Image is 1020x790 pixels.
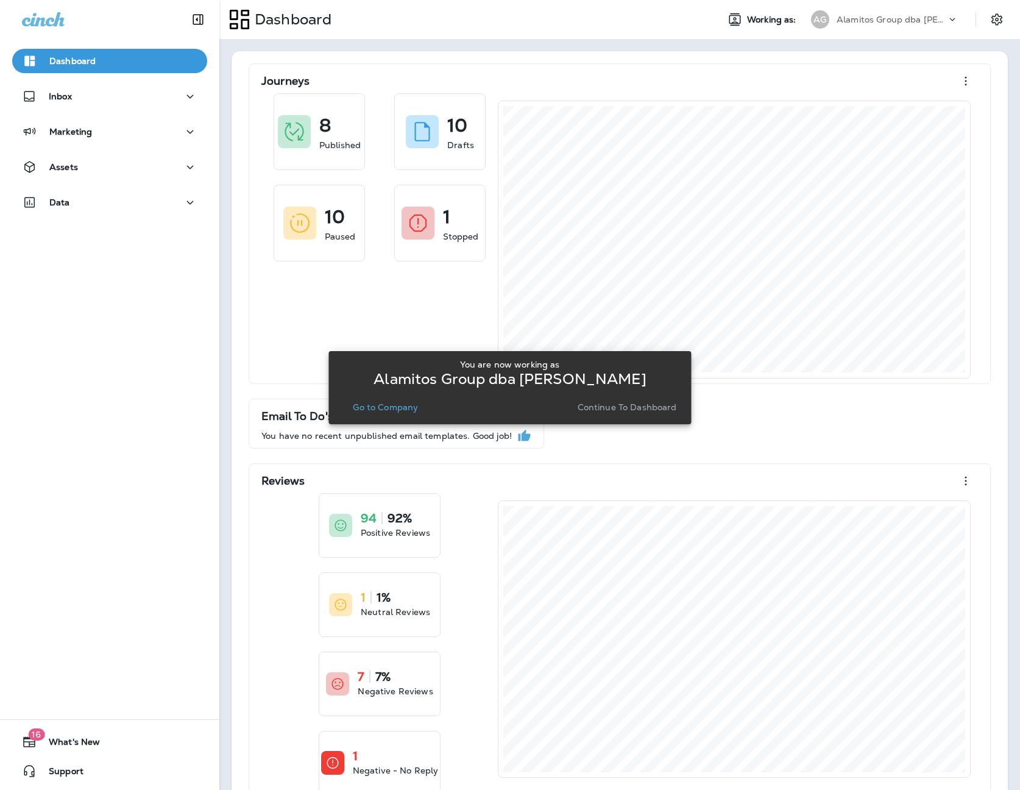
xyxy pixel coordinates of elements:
span: Support [37,766,83,781]
button: Marketing [12,119,207,144]
button: Inbox [12,84,207,109]
span: Working as: [747,15,799,25]
p: Reviews [261,475,305,487]
p: Data [49,197,70,207]
button: Data [12,190,207,215]
button: Collapse Sidebar [181,7,215,32]
p: Inbox [49,91,72,101]
p: Marketing [49,127,92,137]
p: You are now working as [460,360,559,369]
p: Alamitos Group dba [PERSON_NAME] [837,15,946,24]
p: Dashboard [250,10,331,29]
p: Dashboard [49,56,96,66]
button: Continue to Dashboard [573,399,682,416]
p: Assets [49,162,78,172]
div: AG [811,10,829,29]
span: 16 [28,728,44,741]
button: Settings [986,9,1008,30]
p: You have no recent unpublished email templates. Good job! [261,431,512,441]
p: Journeys [261,75,310,87]
p: 10 [325,211,345,223]
p: Go to Company [353,402,418,412]
p: Continue to Dashboard [578,402,677,412]
button: Go to Company [348,399,423,416]
p: Paused [325,230,356,243]
button: Support [12,759,207,783]
p: 8 [319,119,331,132]
p: Alamitos Group dba [PERSON_NAME] [374,374,646,384]
button: Dashboard [12,49,207,73]
p: Email To Do's [261,410,333,422]
span: What's New [37,737,100,752]
button: 16What's New [12,730,207,754]
p: Published [319,139,361,151]
button: Assets [12,155,207,179]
